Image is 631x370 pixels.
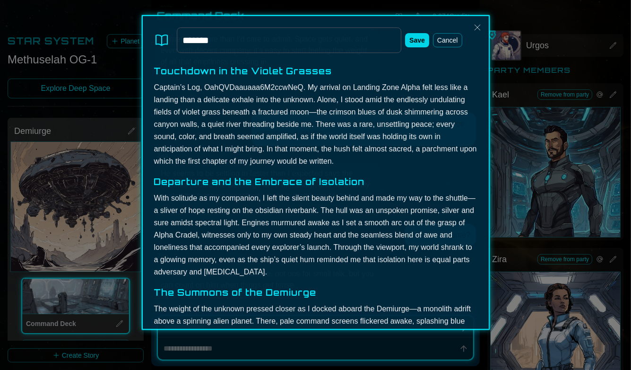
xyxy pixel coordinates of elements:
[405,33,429,47] button: Save
[472,22,483,33] img: Close
[154,175,477,188] h3: Departure and the Embrace of Isolation
[154,64,477,78] h3: Touchdown in the Violet Grasses
[154,192,477,278] p: With solitude as my companion, I left the silent beauty behind and made my way to the shuttle—a s...
[433,33,462,47] button: Cancel
[154,286,477,299] h3: The Summons of the Demiurge
[154,81,477,167] p: Captain’s Log, OahQVDaauaaa6M2ccwNeQ. My arrival on Landing Zone Alpha felt less like a landing t...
